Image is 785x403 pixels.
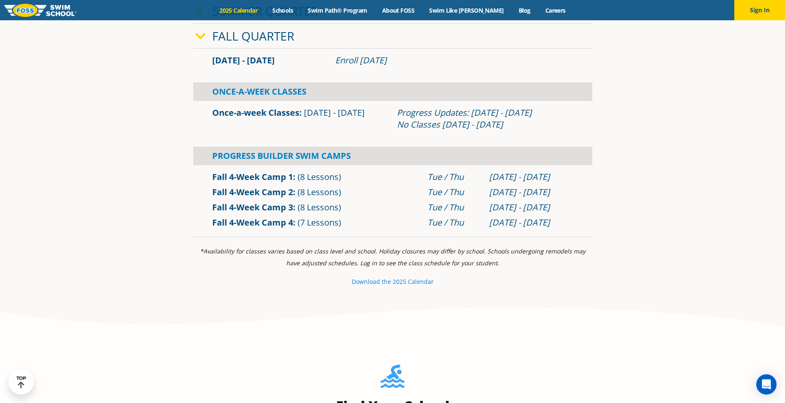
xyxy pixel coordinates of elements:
div: Tue / Thu [427,201,481,213]
img: Foss-Location-Swimming-Pool-Person.svg [380,365,405,393]
a: Swim Path® Program [301,6,375,14]
div: Tue / Thu [427,171,481,183]
span: (8 Lessons) [298,201,341,213]
div: [DATE] - [DATE] [489,201,573,213]
div: [DATE] - [DATE] [489,186,573,198]
small: Download th [352,278,388,286]
a: Fall 4-Week Camp 1 [212,171,293,182]
div: Tue / Thu [427,186,481,198]
span: (8 Lessons) [298,171,341,182]
a: Careers [538,6,573,14]
div: [DATE] - [DATE] [489,171,573,183]
a: Fall 4-Week Camp 4 [212,217,293,228]
div: [DATE] - [DATE] [489,217,573,229]
span: (8 Lessons) [298,186,341,198]
div: Open Intercom Messenger [756,374,777,395]
a: Once-a-week Classes [212,107,299,118]
span: [DATE] - [DATE] [304,107,365,118]
div: Tue / Thu [427,217,481,229]
div: Once-A-Week Classes [193,82,592,101]
i: *Availability for classes varies based on class level and school. Holiday closures may differ by ... [200,247,585,267]
div: Enroll [DATE] [335,54,573,66]
a: Schools [265,6,301,14]
a: Fall 4-Week Camp 2 [212,186,293,198]
span: [DATE] - [DATE] [212,54,275,66]
div: Progress Updates: [DATE] - [DATE] No Classes [DATE] - [DATE] [397,107,573,131]
a: 2025 Calendar [212,6,265,14]
img: FOSS Swim School Logo [4,4,77,17]
a: Fall 4-Week Camp 3 [212,201,293,213]
small: e 2025 Calendar [388,278,434,286]
a: Fall Quarter [212,28,294,44]
div: TOP [16,376,26,389]
a: Download the 2025 Calendar [352,278,434,286]
div: Progress Builder Swim Camps [193,147,592,165]
a: Blog [511,6,538,14]
span: (7 Lessons) [298,217,341,228]
a: Swim Like [PERSON_NAME] [422,6,511,14]
a: About FOSS [375,6,422,14]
